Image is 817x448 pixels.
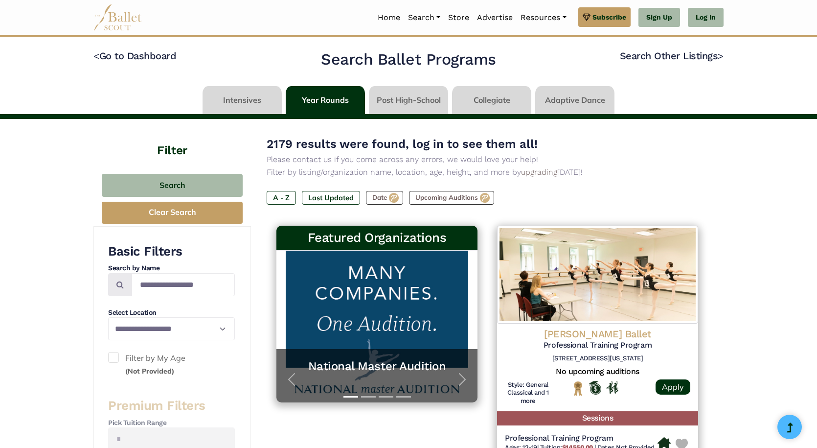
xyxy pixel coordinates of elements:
[505,381,551,406] h6: Style: General Classical and 1 more
[638,8,680,27] a: Sign Up
[108,243,235,260] h3: Basic Filters
[93,119,251,159] h4: Filter
[321,49,496,70] h2: Search Ballet Programs
[505,433,655,444] h5: Professional Training Program
[267,153,708,166] p: Please contact us if you come across any errors, we would love your help!
[517,7,570,28] a: Resources
[267,137,538,151] span: 2179 results were found, log in to see them all!
[533,86,616,114] li: Adaptive Dance
[578,7,631,27] a: Subscribe
[583,12,590,23] img: gem.svg
[367,86,450,114] li: Post High-School
[592,12,626,23] span: Subscribe
[93,50,176,62] a: <Go to Dashboard
[108,352,235,377] label: Filter by My Age
[267,191,296,205] label: A - Z
[409,191,494,205] label: Upcoming Auditions
[132,273,235,296] input: Search by names...
[108,418,235,428] h4: Pick Tuition Range
[656,379,690,395] a: Apply
[505,328,690,340] h4: [PERSON_NAME] Ballet
[505,367,690,377] h5: No upcoming auditions
[102,202,243,224] button: Clear Search
[284,86,367,114] li: Year Rounds
[108,398,235,414] h3: Premium Filters
[108,263,235,273] h4: Search by Name
[108,308,235,318] h4: Select Location
[505,340,690,351] h5: Professional Training Program
[374,7,404,28] a: Home
[497,411,698,425] h5: Sessions
[102,174,243,197] button: Search
[505,354,690,363] h6: [STREET_ADDRESS][US_STATE]
[366,191,403,205] label: Date
[267,166,708,179] p: Filter by listing/organization name, location, age, height, and more by [DATE]!
[286,359,468,374] a: National Master Audition
[473,7,517,28] a: Advertise
[201,86,284,114] li: Intensives
[125,367,174,376] small: (Not Provided)
[302,191,360,205] label: Last Updated
[404,7,444,28] a: Search
[444,7,473,28] a: Store
[589,381,601,395] img: Offers Scholarship
[93,49,99,62] code: <
[620,50,724,62] a: Search Other Listings>
[497,226,698,324] img: Logo
[572,381,584,396] img: National
[361,391,376,402] button: Slide 2
[396,391,411,402] button: Slide 4
[606,381,618,394] img: In Person
[688,8,724,27] a: Log In
[284,230,470,246] h3: Featured Organizations
[343,391,358,402] button: Slide 1
[379,391,393,402] button: Slide 3
[450,86,533,114] li: Collegiate
[521,167,557,177] a: upgrading
[718,49,724,62] code: >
